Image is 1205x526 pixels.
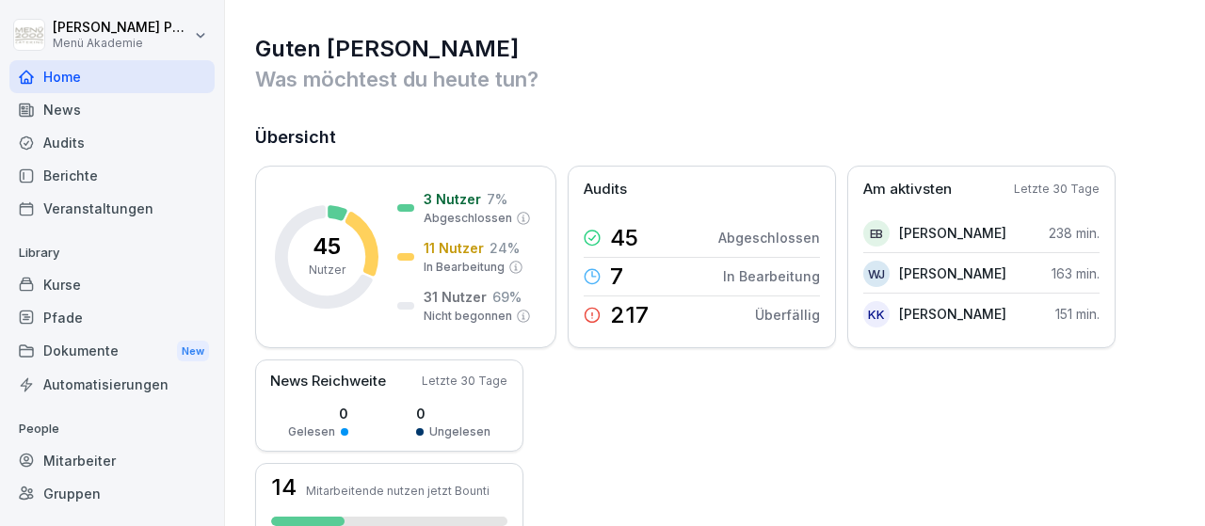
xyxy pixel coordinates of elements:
p: Letzte 30 Tage [422,373,507,390]
p: Letzte 30 Tage [1014,181,1100,198]
p: 0 [288,404,348,423]
p: [PERSON_NAME] Pacyna [53,20,190,36]
p: In Bearbeitung [723,266,820,286]
h1: Guten [PERSON_NAME] [255,34,1177,64]
p: [PERSON_NAME] [899,304,1006,324]
p: Nutzer [309,262,345,279]
a: Pfade [9,301,215,334]
p: 31 Nutzer [424,287,487,307]
p: 11 Nutzer [424,238,484,258]
p: Abgeschlossen [424,210,512,227]
h3: 14 [271,476,297,499]
p: 238 min. [1049,223,1100,243]
p: 45 [313,235,341,258]
p: News Reichweite [270,371,386,392]
p: [PERSON_NAME] [899,263,1006,283]
p: Nicht begonnen [424,308,512,325]
p: Ungelesen [429,423,490,440]
p: Abgeschlossen [718,228,820,247]
a: News [9,93,215,126]
p: 7 [610,265,623,288]
a: Home [9,60,215,93]
p: 217 [610,304,649,327]
a: DokumenteNew [9,334,215,369]
p: [PERSON_NAME] [899,223,1006,243]
p: 7 % [487,189,507,209]
p: Mitarbeitende nutzen jetzt Bounti [306,484,490,498]
p: 3 Nutzer [424,189,481,209]
a: Automatisierungen [9,368,215,401]
div: WJ [863,261,890,287]
div: KK [863,301,890,327]
a: Veranstaltungen [9,192,215,225]
p: Gelesen [288,423,335,440]
p: 163 min. [1052,263,1100,283]
p: Überfällig [755,305,820,325]
p: Menü Akademie [53,37,190,50]
p: 69 % [492,287,522,307]
p: In Bearbeitung [424,259,505,276]
p: 151 min. [1055,304,1100,324]
p: Audits [584,179,627,200]
div: Dokumente [9,334,215,369]
p: Am aktivsten [863,179,952,200]
p: People [9,414,215,444]
a: Mitarbeiter [9,444,215,477]
a: Kurse [9,268,215,301]
a: Gruppen [9,477,215,510]
p: Was möchtest du heute tun? [255,64,1177,94]
div: New [177,341,209,362]
div: EB [863,220,890,247]
a: Audits [9,126,215,159]
p: 0 [416,404,490,423]
p: 45 [610,227,638,249]
p: 24 % [490,238,520,258]
a: Berichte [9,159,215,192]
p: Library [9,238,215,268]
h2: Übersicht [255,124,1177,151]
